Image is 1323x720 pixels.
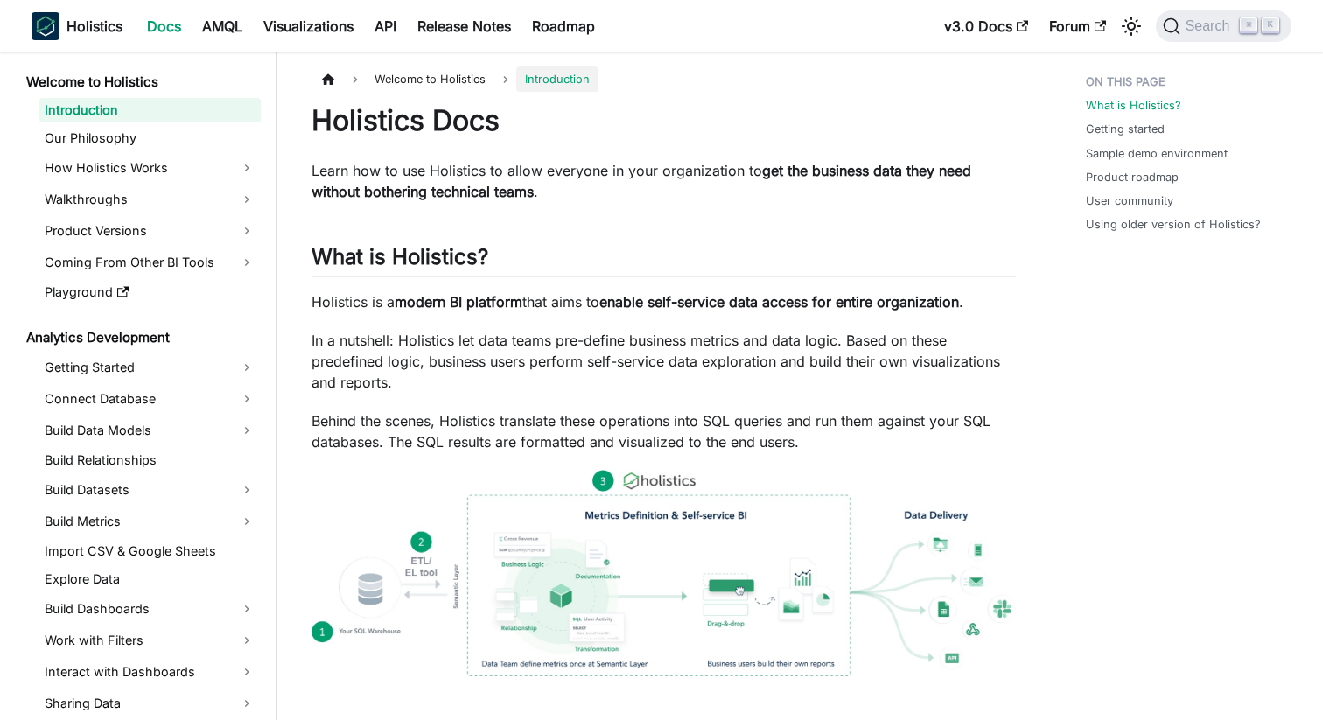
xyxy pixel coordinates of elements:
[311,410,1016,452] p: Behind the scenes, Holistics translate these operations into SQL queries and run them against you...
[39,595,261,623] a: Build Dashboards
[136,12,192,40] a: Docs
[39,507,261,535] a: Build Metrics
[39,476,261,504] a: Build Datasets
[1240,17,1257,33] kbd: ⌘
[311,66,345,92] a: Home page
[39,567,261,591] a: Explore Data
[1156,10,1291,42] button: Search (Command+K)
[39,539,261,563] a: Import CSV & Google Sheets
[253,12,364,40] a: Visualizations
[311,66,1016,92] nav: Breadcrumbs
[1180,18,1241,34] span: Search
[934,12,1039,40] a: v3.0 Docs
[1086,216,1261,233] a: Using older version of Holistics?
[395,293,522,311] strong: modern BI platform
[39,385,261,413] a: Connect Database
[39,98,261,122] a: Introduction
[407,12,521,40] a: Release Notes
[311,291,1016,312] p: Holistics is a that aims to .
[39,448,261,472] a: Build Relationships
[1262,17,1279,33] kbd: K
[1086,169,1179,185] a: Product roadmap
[39,154,261,182] a: How Holistics Works
[66,16,122,37] b: Holistics
[39,248,261,276] a: Coming From Other BI Tools
[14,52,276,720] nav: Docs sidebar
[364,12,407,40] a: API
[31,12,122,40] a: HolisticsHolistics
[39,217,261,245] a: Product Versions
[39,416,261,444] a: Build Data Models
[516,66,598,92] span: Introduction
[1086,97,1181,114] a: What is Holistics?
[366,66,494,92] span: Welcome to Holistics
[39,658,261,686] a: Interact with Dashboards
[521,12,605,40] a: Roadmap
[31,12,59,40] img: Holistics
[39,280,261,304] a: Playground
[311,244,1016,277] h2: What is Holistics?
[311,330,1016,393] p: In a nutshell: Holistics let data teams pre-define business metrics and data logic. Based on thes...
[1039,12,1116,40] a: Forum
[1086,192,1173,209] a: User community
[599,293,959,311] strong: enable self-service data access for entire organization
[1086,121,1165,137] a: Getting started
[311,160,1016,202] p: Learn how to use Holistics to allow everyone in your organization to .
[311,103,1016,138] h1: Holistics Docs
[1117,12,1145,40] button: Switch between dark and light mode (currently light mode)
[39,353,261,381] a: Getting Started
[1086,145,1228,162] a: Sample demo environment
[311,470,1016,676] img: How Holistics fits in your Data Stack
[21,325,261,350] a: Analytics Development
[39,126,261,150] a: Our Philosophy
[21,70,261,94] a: Welcome to Holistics
[39,689,261,717] a: Sharing Data
[39,185,261,213] a: Walkthroughs
[39,626,261,654] a: Work with Filters
[192,12,253,40] a: AMQL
